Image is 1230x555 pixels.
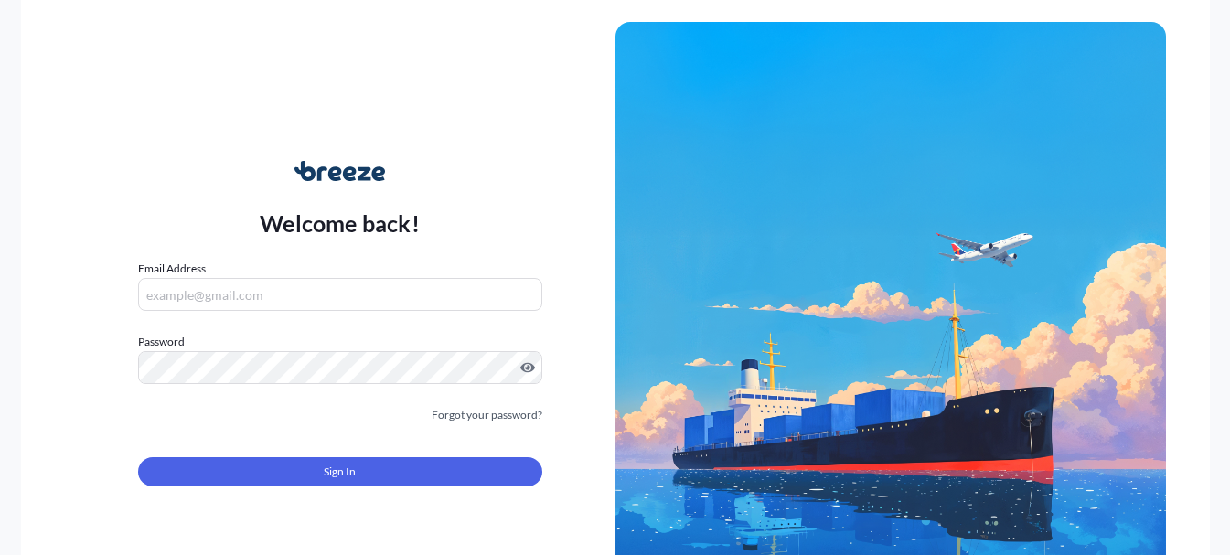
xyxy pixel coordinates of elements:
span: Sign In [324,463,356,481]
input: example@gmail.com [138,278,542,311]
a: Forgot your password? [432,406,542,424]
label: Email Address [138,260,206,278]
label: Password [138,333,542,351]
button: Show password [520,360,535,375]
button: Sign In [138,457,542,486]
p: Welcome back! [260,208,420,238]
